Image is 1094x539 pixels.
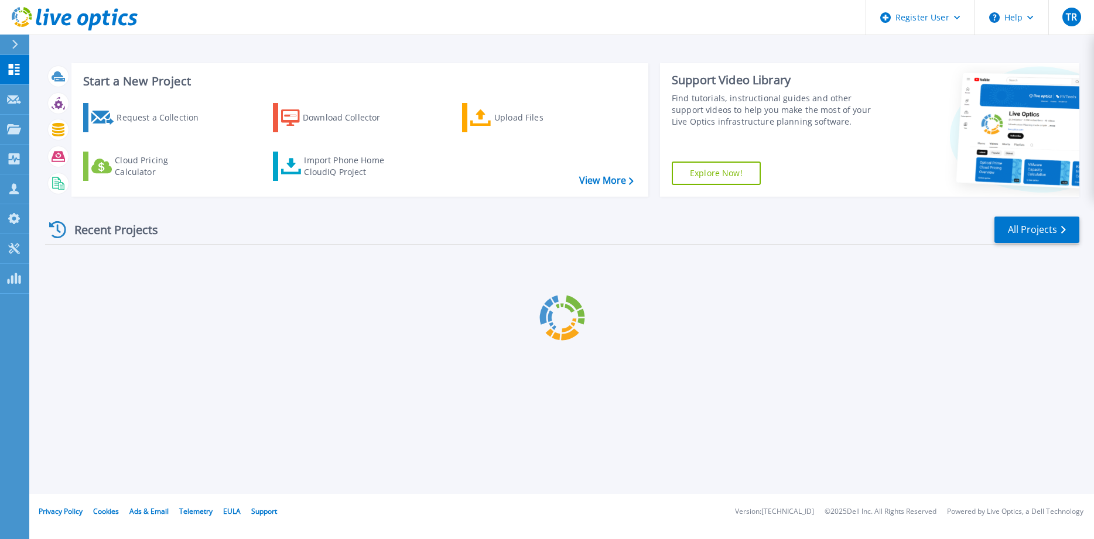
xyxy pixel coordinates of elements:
span: TR [1066,12,1077,22]
div: Import Phone Home CloudIQ Project [304,155,395,178]
a: Explore Now! [672,162,761,185]
a: Request a Collection [83,103,214,132]
a: All Projects [994,217,1079,243]
div: Upload Files [494,106,588,129]
a: Upload Files [462,103,593,132]
a: Download Collector [273,103,404,132]
div: Request a Collection [117,106,210,129]
a: Privacy Policy [39,506,83,516]
li: © 2025 Dell Inc. All Rights Reserved [825,508,936,516]
li: Powered by Live Optics, a Dell Technology [947,508,1083,516]
a: Ads & Email [129,506,169,516]
a: Cloud Pricing Calculator [83,152,214,181]
a: Support [251,506,277,516]
a: View More [579,175,634,186]
div: Download Collector [303,106,396,129]
div: Cloud Pricing Calculator [115,155,208,178]
div: Recent Projects [45,215,174,244]
a: Cookies [93,506,119,516]
div: Find tutorials, instructional guides and other support videos to help you make the most of your L... [672,92,885,128]
a: Telemetry [179,506,213,516]
div: Support Video Library [672,73,885,88]
h3: Start a New Project [83,75,633,88]
li: Version: [TECHNICAL_ID] [735,508,814,516]
a: EULA [223,506,241,516]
